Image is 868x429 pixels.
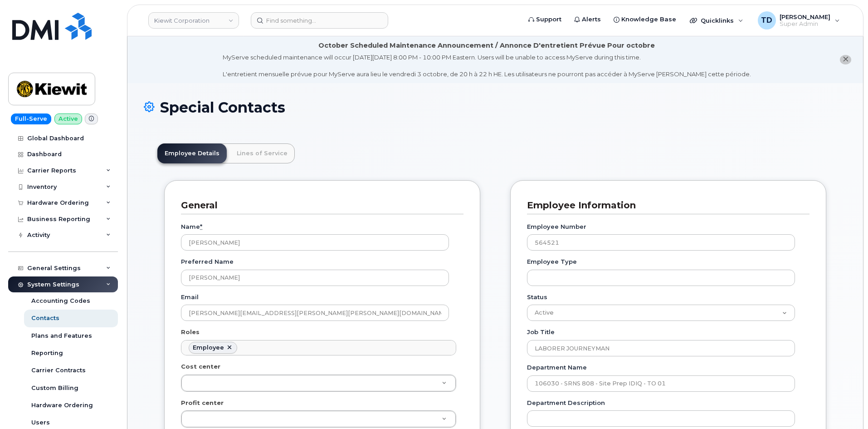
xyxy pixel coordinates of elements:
label: Department Description [527,399,605,407]
a: Lines of Service [229,143,295,163]
h3: Employee Information [527,199,803,212]
label: Roles [181,328,200,336]
button: close notification [840,55,851,64]
h1: Special Contacts [144,99,847,115]
label: Status [527,293,547,301]
label: Name [181,222,202,231]
label: Cost center [181,362,220,371]
abbr: required [200,223,202,230]
div: MyServe scheduled maintenance will occur [DATE][DATE] 8:00 PM - 10:00 PM Eastern. Users will be u... [223,53,751,79]
label: Email [181,293,199,301]
label: Profit center [181,399,224,407]
label: Department Name [527,363,587,372]
h3: General [181,199,457,212]
a: Employee Details [157,143,227,163]
iframe: Messenger Launcher [829,390,861,422]
div: October Scheduled Maintenance Announcement / Annonce D'entretient Prévue Pour octobre [318,41,655,50]
label: Preferred Name [181,257,234,266]
label: Employee Number [527,222,586,231]
label: Job Title [527,328,555,336]
div: Employee [193,344,224,351]
label: Employee Type [527,257,577,266]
